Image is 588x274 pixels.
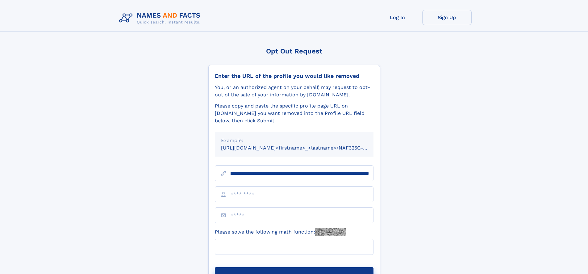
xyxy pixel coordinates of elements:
[373,10,422,25] a: Log In
[215,84,373,99] div: You, or an authorized agent on your behalf, may request to opt-out of the sale of your informatio...
[215,102,373,124] div: Please copy and paste the specific profile page URL on [DOMAIN_NAME] you want removed into the Pr...
[221,145,385,151] small: [URL][DOMAIN_NAME]<firstname>_<lastname>/NAF325G-xxxxxxxx
[215,228,346,236] label: Please solve the following math function:
[221,137,367,144] div: Example:
[117,10,206,27] img: Logo Names and Facts
[422,10,472,25] a: Sign Up
[215,73,373,79] div: Enter the URL of the profile you would like removed
[208,47,380,55] div: Opt Out Request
